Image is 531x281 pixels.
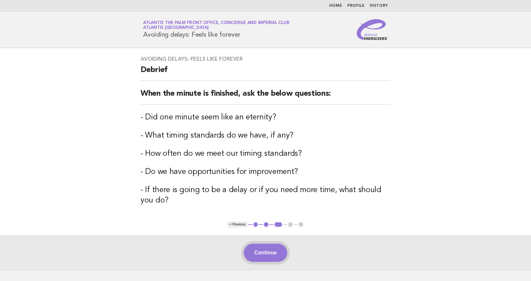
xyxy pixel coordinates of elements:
[143,26,209,30] span: Atlantis [GEOGRAPHIC_DATA]
[347,4,364,8] a: Profile
[143,21,289,30] a: Atlantis The Palm Front Office, Concierge and Imperial ClubAtlantis [GEOGRAPHIC_DATA]
[274,221,283,228] button: 3
[141,65,390,81] h2: Debrief
[141,130,390,141] h3: - What timing standards do we have, if any?
[141,112,390,123] h3: - Did one minute seem like an eternity?
[143,21,289,38] h1: Avoiding delays: Feels like forever
[263,221,269,228] button: 2
[141,167,390,177] h3: - Do we have opportunities for improvement?
[244,244,287,262] button: Continue
[141,149,390,159] h3: - How often do we meet our timing standards?
[141,89,390,104] h2: When the minute is finished, ask the below questions:
[357,19,388,40] img: Service Energizers
[370,4,388,8] a: History
[141,56,390,62] h3: Avoiding delays: Feels like forever
[227,221,248,228] button: < Previous
[253,221,259,228] button: 1
[141,185,390,206] h3: - If there is going to be a delay or if you need more time, what should you do?
[329,4,342,8] a: Home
